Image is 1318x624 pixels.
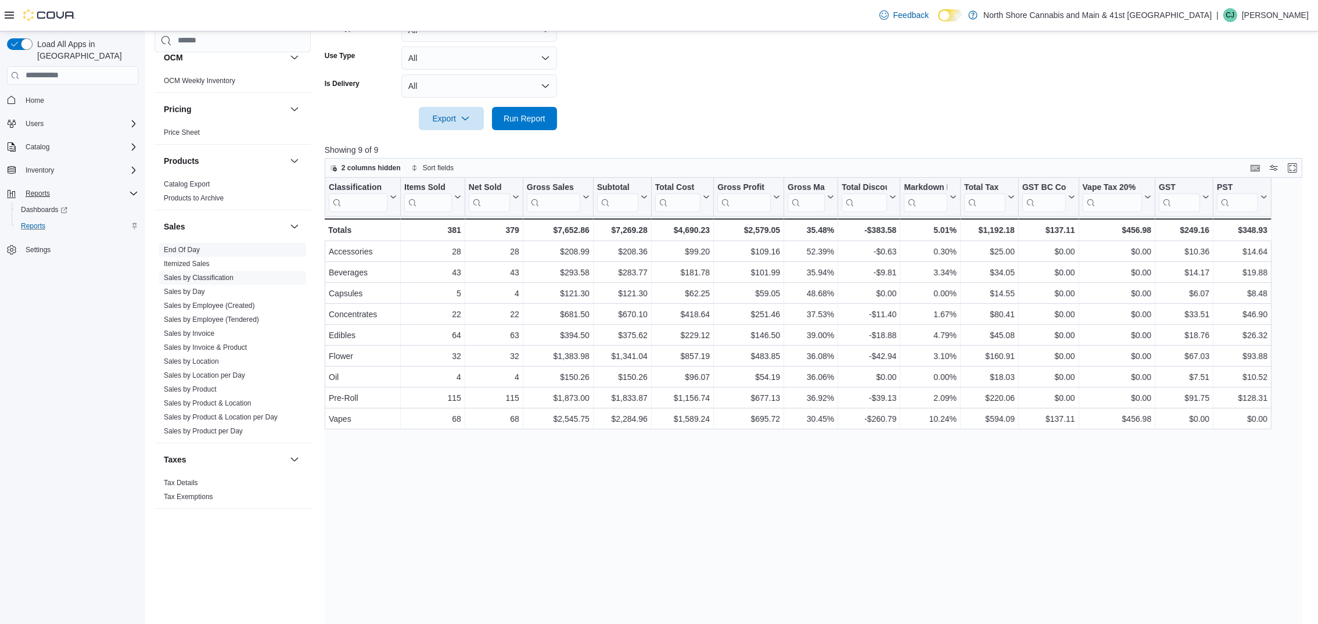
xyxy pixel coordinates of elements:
div: $10.36 [1159,245,1209,259]
span: Catalog Export [164,180,210,189]
div: Total Cost [655,182,701,211]
a: Sales by Day [164,288,205,296]
a: Catalog Export [164,180,210,188]
span: Export [426,107,477,130]
div: $25.00 [964,245,1015,259]
div: Gross Profit [717,182,771,211]
div: $0.00 [1022,245,1075,259]
a: Home [21,94,49,107]
div: $0.00 [1082,370,1151,384]
span: Sales by Employee (Created) [164,301,255,310]
div: 37.53% [788,307,834,321]
div: 32 [469,349,519,363]
button: Catalog [2,139,143,155]
a: Sales by Location [164,357,219,365]
div: -$9.81 [842,266,896,279]
div: $7.51 [1159,370,1209,384]
a: Settings [21,243,55,257]
span: Sales by Product [164,385,217,394]
div: 5 [404,286,461,300]
button: GST [1159,182,1209,211]
p: Showing 9 of 9 [325,144,1312,156]
div: $1,383.98 [527,349,590,363]
span: Sales by Day [164,287,205,296]
div: $0.00 [1082,307,1151,321]
a: Dashboards [16,203,72,217]
div: $394.50 [527,328,590,342]
button: Taxes [164,454,285,465]
div: -$39.13 [842,391,896,405]
div: Pricing [155,125,311,144]
a: Sales by Employee (Tendered) [164,315,259,324]
span: Sales by Classification [164,273,234,282]
div: Total Discount [842,182,887,193]
div: $0.00 [1082,349,1151,363]
div: Total Tax [964,182,1005,193]
div: $26.32 [1217,328,1267,342]
div: Classification [329,182,387,193]
span: Home [26,96,44,105]
a: Feedback [875,3,933,27]
span: Load All Apps in [GEOGRAPHIC_DATA] [33,38,138,62]
span: Reports [21,187,138,200]
button: Products [288,154,301,168]
div: $101.99 [717,266,780,279]
a: Sales by Product per Day [164,427,243,435]
div: $7,652.86 [527,223,590,237]
div: $1,341.04 [597,349,648,363]
div: Chris Jang [1223,8,1237,22]
div: $18.03 [964,370,1015,384]
label: Is Delivery [325,79,360,88]
div: $1,192.18 [964,223,1015,237]
h3: Taxes [164,454,186,465]
div: 43 [469,266,519,279]
div: $160.91 [964,349,1015,363]
div: 68 [404,412,461,426]
div: $456.98 [1082,223,1151,237]
div: $150.26 [597,370,648,384]
div: 379 [469,223,519,237]
div: GST BC Compound [1022,182,1066,193]
div: $677.13 [717,391,780,405]
span: Dashboards [21,205,67,214]
button: Vape Tax 20% [1082,182,1151,211]
span: Price Sheet [164,128,200,137]
h3: OCM [164,52,183,63]
button: Enter fullscreen [1285,161,1299,175]
button: OCM [288,51,301,64]
div: $375.62 [597,328,648,342]
div: $18.76 [1159,328,1209,342]
div: $4,690.23 [655,223,710,237]
div: Vape Tax 20% [1082,182,1142,211]
div: -$42.94 [842,349,896,363]
div: GST BC Compound [1022,182,1066,211]
span: Settings [21,242,138,257]
div: Items Sold [404,182,452,211]
div: Net Sold [469,182,510,193]
span: Run Report [504,113,545,124]
span: Sales by Product & Location [164,399,252,408]
div: $80.41 [964,307,1015,321]
button: Home [2,92,143,109]
button: Gross Margin [788,182,834,211]
div: $14.64 [1217,245,1267,259]
button: Products [164,155,285,167]
span: Home [21,93,138,107]
a: OCM Weekly Inventory [164,77,235,85]
div: $19.88 [1217,266,1267,279]
div: $181.78 [655,266,710,279]
p: [PERSON_NAME] [1242,8,1309,22]
button: Sales [164,221,285,232]
div: Beverages [329,266,397,279]
div: 64 [404,328,461,342]
button: Reports [12,218,143,234]
div: $146.50 [717,328,780,342]
span: Sales by Invoice & Product [164,343,247,352]
div: Products [155,177,311,210]
div: GST [1159,182,1200,211]
span: Inventory [26,166,54,175]
button: Gross Profit [717,182,780,211]
span: Sort fields [423,163,454,173]
div: -$18.88 [842,328,896,342]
